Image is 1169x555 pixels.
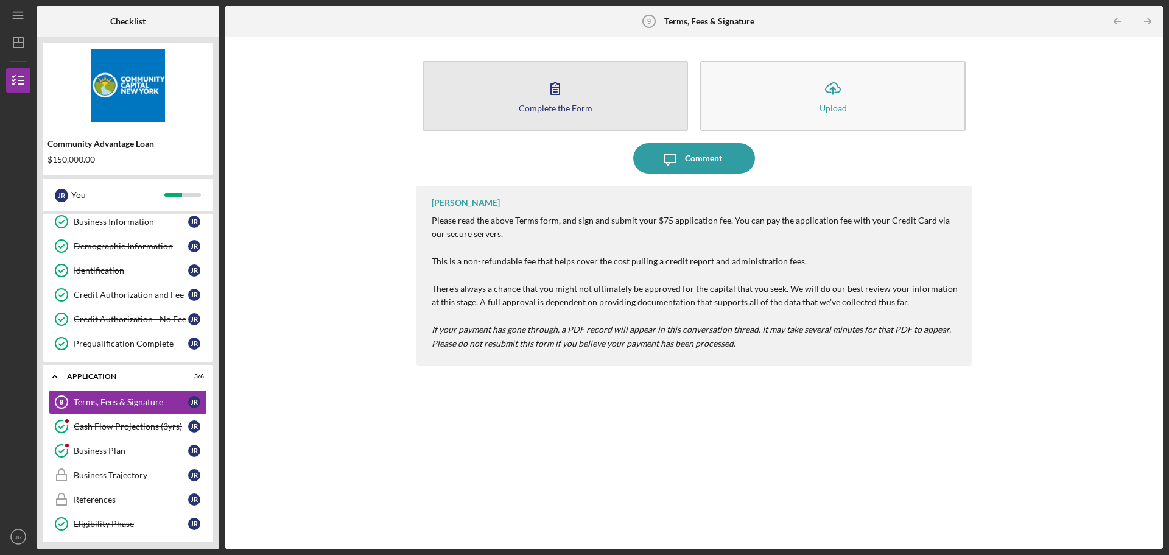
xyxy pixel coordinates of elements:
div: Terms, Fees & Signature [74,397,188,407]
text: JR [15,534,22,540]
div: [PERSON_NAME] [432,198,500,208]
b: Checklist [110,16,146,26]
div: Community Advantage Loan [47,139,208,149]
a: Prequalification CompleteJR [49,331,207,356]
button: JR [6,525,30,549]
button: Upload [700,61,966,131]
div: J R [188,420,200,433]
div: J R [188,338,200,350]
button: Complete the Form [423,61,688,131]
div: J R [188,313,200,325]
div: Business Trajectory [74,470,188,480]
div: J R [55,189,68,202]
a: Business TrajectoryJR [49,463,207,487]
a: 9Terms, Fees & SignatureJR [49,390,207,414]
div: J R [188,264,200,277]
a: Business PlanJR [49,439,207,463]
div: J R [188,396,200,408]
a: Credit Authorization - No FeeJR [49,307,207,331]
div: $150,000.00 [47,155,208,164]
tspan: 9 [60,398,63,406]
a: Credit Authorization and FeeJR [49,283,207,307]
p: Please read the above Terms form, and sign and submit your $75 application fee. You can pay the a... [432,214,960,350]
a: Demographic InformationJR [49,234,207,258]
b: Terms, Fees & Signature [664,16,754,26]
div: Prequalification Complete [74,339,188,348]
button: Comment [633,143,755,174]
div: J R [188,240,200,252]
div: References [74,495,188,504]
div: Business Plan [74,446,188,456]
em: If your payment has gone through, a PDF record will appear in this conversation thread. It may ta... [432,324,951,348]
div: Comment [685,143,722,174]
tspan: 9 [647,18,651,25]
div: Complete the Form [519,104,592,113]
div: 3 / 6 [182,373,204,380]
div: Credit Authorization - No Fee [74,314,188,324]
div: Cash Flow Projections (3yrs) [74,422,188,431]
div: J R [188,445,200,457]
div: You [71,185,164,205]
a: ReferencesJR [49,487,207,512]
a: Eligibility PhaseJR [49,512,207,536]
div: J R [188,469,200,481]
div: Demographic Information [74,241,188,251]
a: IdentificationJR [49,258,207,283]
div: Business Information [74,217,188,227]
div: Upload [820,104,847,113]
div: J R [188,289,200,301]
img: Product logo [43,49,213,122]
div: J R [188,518,200,530]
div: J R [188,216,200,228]
div: Credit Authorization and Fee [74,290,188,300]
div: Identification [74,266,188,275]
a: Business InformationJR [49,210,207,234]
div: J R [188,493,200,506]
div: Application [67,373,174,380]
div: Eligibility Phase [74,519,188,529]
a: Cash Flow Projections (3yrs)JR [49,414,207,439]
